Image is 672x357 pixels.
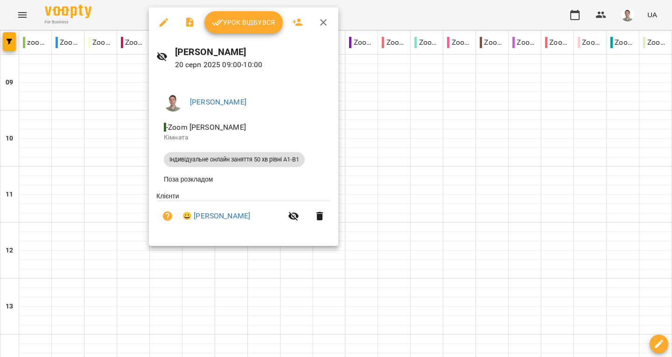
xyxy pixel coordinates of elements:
p: 20 серп 2025 09:00 - 10:00 [175,59,331,70]
a: [PERSON_NAME] [190,98,246,106]
h6: [PERSON_NAME] [175,45,331,59]
img: 08937551b77b2e829bc2e90478a9daa6.png [164,93,182,112]
span: Індивідуальне онлайн заняття 50 хв рівні А1-В1 [164,155,305,164]
button: Візит ще не сплачено. Додати оплату? [156,205,179,227]
p: Кімната [164,133,323,142]
span: Урок відбувся [212,17,275,28]
li: Поза розкладом [156,171,331,188]
span: - Zoom [PERSON_NAME] [164,123,248,132]
a: 😀 [PERSON_NAME] [182,210,250,222]
button: Урок відбувся [204,11,283,34]
ul: Клієнти [156,191,331,235]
